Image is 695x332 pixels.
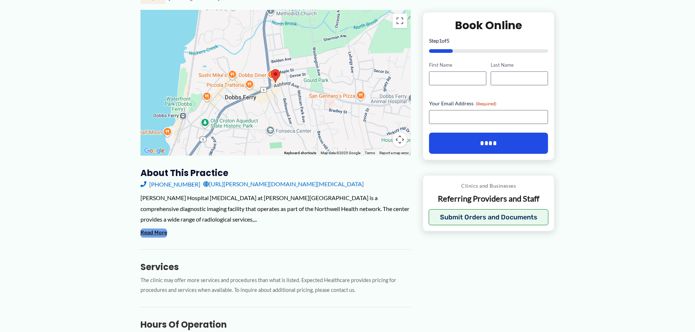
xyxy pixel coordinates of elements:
[140,276,411,295] p: The clinic may offer more services and procedures than what is listed. Expected Healthcare provid...
[140,179,200,190] a: [PHONE_NUMBER]
[203,179,364,190] a: [URL][PERSON_NAME][DOMAIN_NAME][MEDICAL_DATA]
[429,181,549,191] p: Clinics and Businesses
[393,132,407,147] button: Map camera controls
[429,100,548,107] label: Your Email Address
[284,151,316,156] button: Keyboard shortcuts
[142,146,166,156] img: Google
[429,62,486,69] label: First Name
[429,38,548,43] p: Step of
[140,229,167,237] button: Read More
[491,62,548,69] label: Last Name
[140,319,411,330] h3: Hours of Operation
[365,151,375,155] a: Terms (opens in new tab)
[439,38,442,44] span: 1
[140,167,411,179] h3: About this practice
[476,101,497,106] span: (Required)
[429,18,548,32] h2: Book Online
[140,192,411,225] div: [PERSON_NAME] Hospital [MEDICAL_DATA] at [PERSON_NAME][GEOGRAPHIC_DATA] is a comprehensive diagno...
[447,38,449,44] span: 5
[429,194,549,204] p: Referring Providers and Staff
[142,146,166,156] a: Open this area in Google Maps (opens a new window)
[321,151,360,155] span: Map data ©2025 Google
[379,151,409,155] a: Report a map error
[429,209,549,225] button: Submit Orders and Documents
[393,13,407,28] button: Toggle fullscreen view
[140,261,411,273] h3: Services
